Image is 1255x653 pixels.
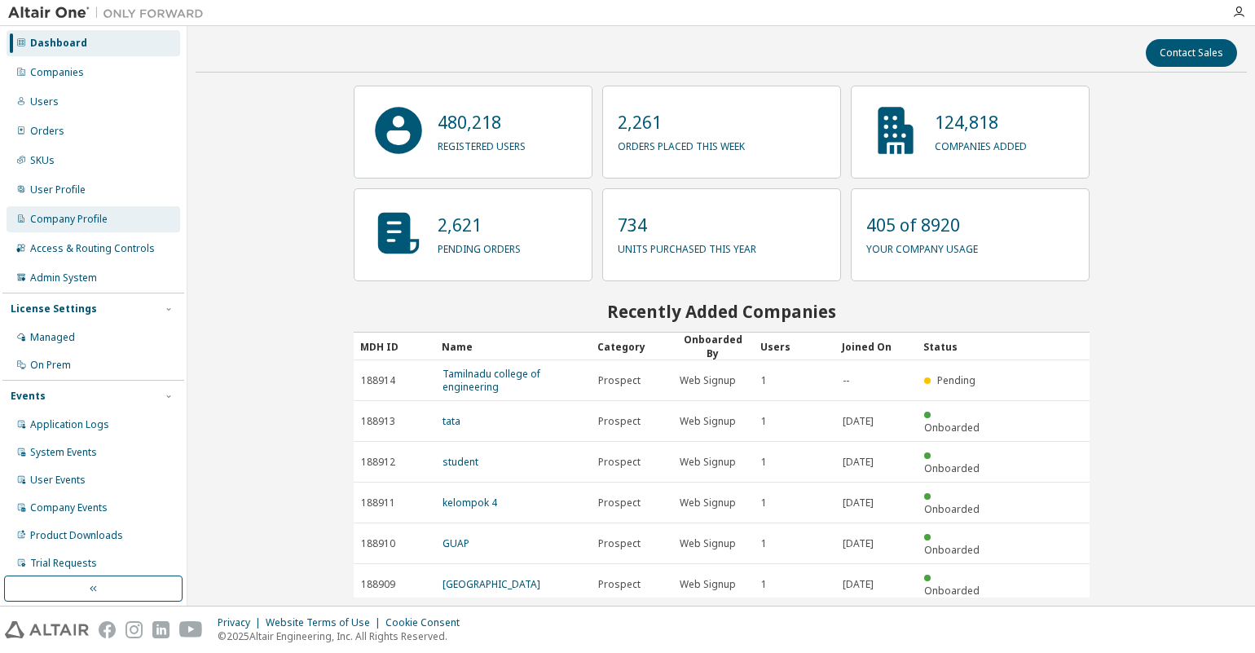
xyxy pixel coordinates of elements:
div: Dashboard [30,37,87,50]
div: Company Events [30,501,108,514]
img: altair_logo.svg [5,621,89,638]
p: 2,261 [618,110,745,135]
span: 188913 [361,415,395,428]
span: [DATE] [843,456,874,469]
span: 188914 [361,374,395,387]
div: User Events [30,474,86,487]
span: Web Signup [680,456,736,469]
div: On Prem [30,359,71,372]
p: registered users [438,135,526,153]
div: Onboarded By [679,333,747,360]
p: 2,621 [438,213,521,237]
p: your company usage [866,237,978,256]
p: units purchased this year [618,237,756,256]
span: Web Signup [680,578,736,591]
a: GUAP [443,536,469,550]
span: 1 [761,374,767,387]
p: 734 [618,213,756,237]
span: Onboarded [924,584,980,598]
div: Events [11,390,46,403]
span: Prospect [598,578,641,591]
span: Onboarded [924,461,980,475]
span: [DATE] [843,537,874,550]
div: Companies [30,66,84,79]
span: 188910 [361,537,395,550]
a: Tamilnadu college of engineering [443,367,540,394]
p: 405 of 8920 [866,213,978,237]
span: [DATE] [843,578,874,591]
p: © 2025 Altair Engineering, Inc. All Rights Reserved. [218,629,469,643]
a: student [443,455,478,469]
div: Application Logs [30,418,109,431]
p: companies added [935,135,1027,153]
div: Product Downloads [30,529,123,542]
img: youtube.svg [179,621,203,638]
span: Web Signup [680,374,736,387]
span: 188911 [361,496,395,510]
span: 188912 [361,456,395,469]
span: 1 [761,456,767,469]
div: Access & Routing Controls [30,242,155,255]
span: Web Signup [680,415,736,428]
button: Contact Sales [1146,39,1237,67]
div: Users [760,333,829,360]
p: 480,218 [438,110,526,135]
div: SKUs [30,154,55,167]
div: Website Terms of Use [266,616,385,629]
div: Company Profile [30,213,108,226]
img: Altair One [8,5,212,21]
span: Web Signup [680,537,736,550]
span: [DATE] [843,415,874,428]
span: 1 [761,578,767,591]
a: kelompok 4 [443,496,497,510]
p: pending orders [438,237,521,256]
span: -- [843,374,849,387]
div: MDH ID [360,333,429,360]
div: Joined On [842,333,910,360]
div: Orders [30,125,64,138]
div: License Settings [11,302,97,315]
img: instagram.svg [125,621,143,638]
a: [GEOGRAPHIC_DATA] [443,577,540,591]
div: Trial Requests [30,557,97,570]
span: Prospect [598,537,641,550]
span: Web Signup [680,496,736,510]
p: orders placed this week [618,135,745,153]
span: 1 [761,415,767,428]
div: Managed [30,331,75,344]
div: Cookie Consent [385,616,469,629]
span: 1 [761,537,767,550]
div: Category [597,333,666,360]
h2: Recently Added Companies [354,301,1090,322]
div: Name [442,333,584,360]
span: Onboarded [924,543,980,557]
span: 1 [761,496,767,510]
span: [DATE] [843,496,874,510]
span: Onboarded [924,421,980,435]
a: tata [443,414,460,428]
span: Prospect [598,456,641,469]
div: Status [923,333,992,360]
div: Admin System [30,271,97,285]
span: Prospect [598,496,641,510]
span: Prospect [598,374,641,387]
div: Users [30,95,59,108]
img: facebook.svg [99,621,116,638]
img: linkedin.svg [152,621,170,638]
span: Prospect [598,415,641,428]
div: System Events [30,446,97,459]
span: 188909 [361,578,395,591]
div: User Profile [30,183,86,196]
p: 124,818 [935,110,1027,135]
span: Onboarded [924,502,980,516]
div: Privacy [218,616,266,629]
span: Pending [937,373,975,387]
